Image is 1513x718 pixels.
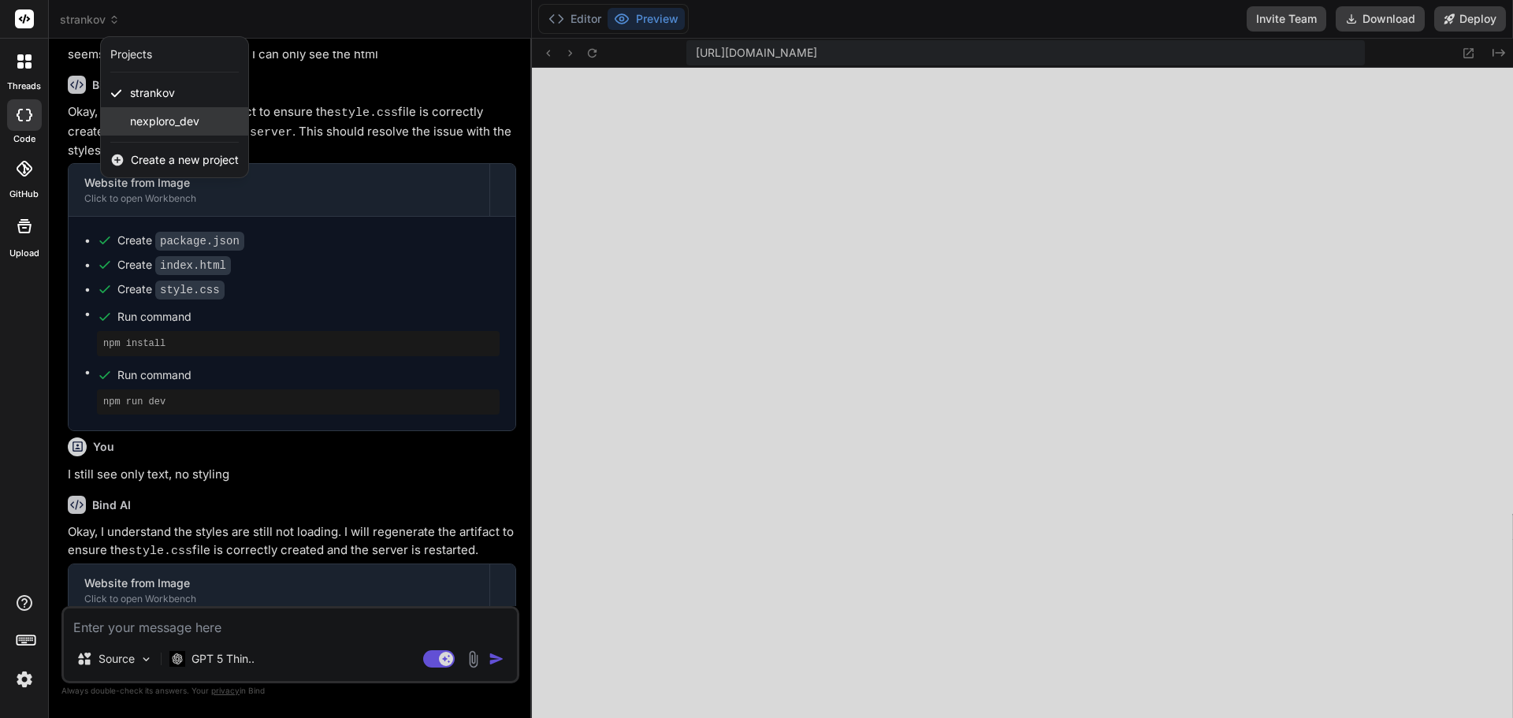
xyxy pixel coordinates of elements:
[131,152,239,168] span: Create a new project
[9,188,39,201] label: GitHub
[110,47,152,62] div: Projects
[9,247,39,260] label: Upload
[11,666,38,693] img: settings
[130,85,175,101] span: strankov
[13,132,35,146] label: code
[7,80,41,93] label: threads
[130,113,199,129] span: nexploro_dev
